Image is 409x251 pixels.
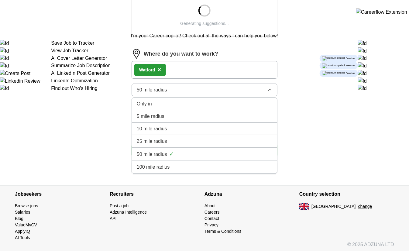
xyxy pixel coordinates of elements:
[110,210,147,215] a: Adzuna Intelligence
[170,150,174,158] span: ✓
[15,216,23,221] a: Blog
[204,229,241,234] a: Terms & Conditions
[311,203,356,210] span: [GEOGRAPHIC_DATA]
[15,210,30,215] a: Salaries
[110,216,117,221] a: API
[204,203,216,208] a: About
[299,203,309,210] img: UK flag
[15,222,37,227] a: ValueMyCV
[15,235,30,240] a: AI Tools
[137,151,167,158] span: 50 mile radius
[137,113,164,120] span: 5 mile radius
[15,229,30,234] a: ApplyIQ
[110,203,129,208] a: Post a job
[299,186,394,203] h4: Country selection
[15,203,38,208] a: Browse jobs
[137,163,170,171] span: 100 mile radius
[204,210,220,215] a: Careers
[137,100,152,108] span: Only in
[204,216,219,221] a: Contact
[180,20,229,27] div: Generating suggestions...
[137,125,167,132] span: 10 mile radius
[204,222,218,227] a: Privacy
[358,203,372,210] button: change
[137,138,167,145] span: 25 mile radius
